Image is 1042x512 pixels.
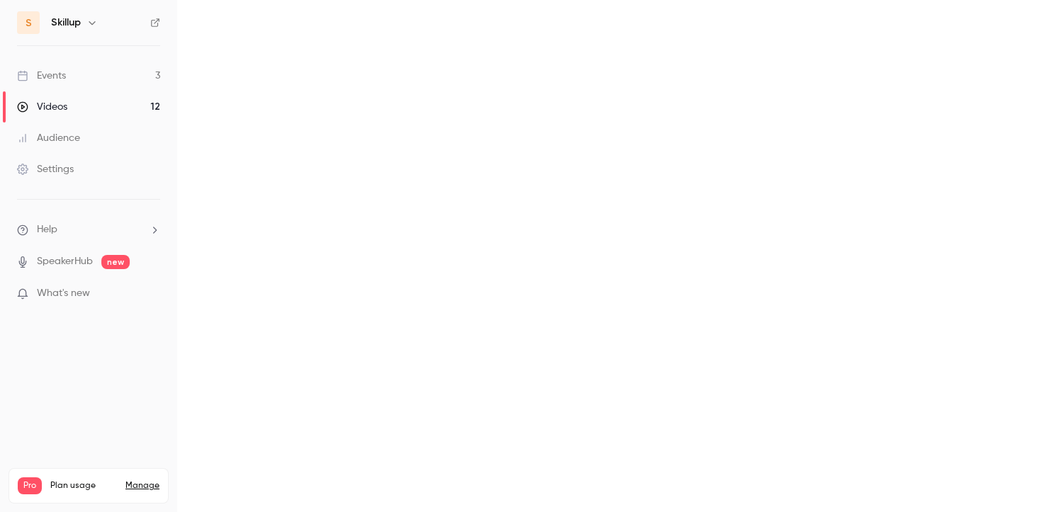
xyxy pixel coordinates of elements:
iframe: Noticeable Trigger [143,288,160,300]
div: Videos [17,100,67,114]
span: Plan usage [50,480,117,491]
span: S [26,16,32,30]
h6: Skillup [51,16,81,30]
a: SpeakerHub [37,254,93,269]
a: Manage [125,480,159,491]
li: help-dropdown-opener [17,222,160,237]
span: new [101,255,130,269]
div: Settings [17,162,74,176]
span: What's new [37,286,90,301]
div: Audience [17,131,80,145]
span: Help [37,222,57,237]
div: Events [17,69,66,83]
span: Pro [18,477,42,494]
